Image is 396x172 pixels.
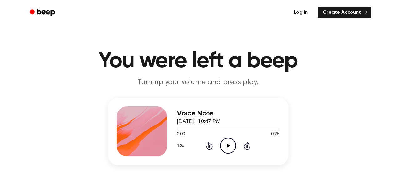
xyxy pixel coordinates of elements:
h3: Voice Note [177,109,280,118]
h1: You were left a beep [38,50,358,72]
a: Beep [25,7,61,19]
span: 0:00 [177,131,185,138]
a: Create Account [318,7,371,18]
span: 0:25 [271,131,279,138]
span: [DATE] · 10:47 PM [177,119,221,125]
a: Log in [287,5,314,20]
button: 1.0x [177,140,186,151]
p: Turn up your volume and press play. [78,77,318,88]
